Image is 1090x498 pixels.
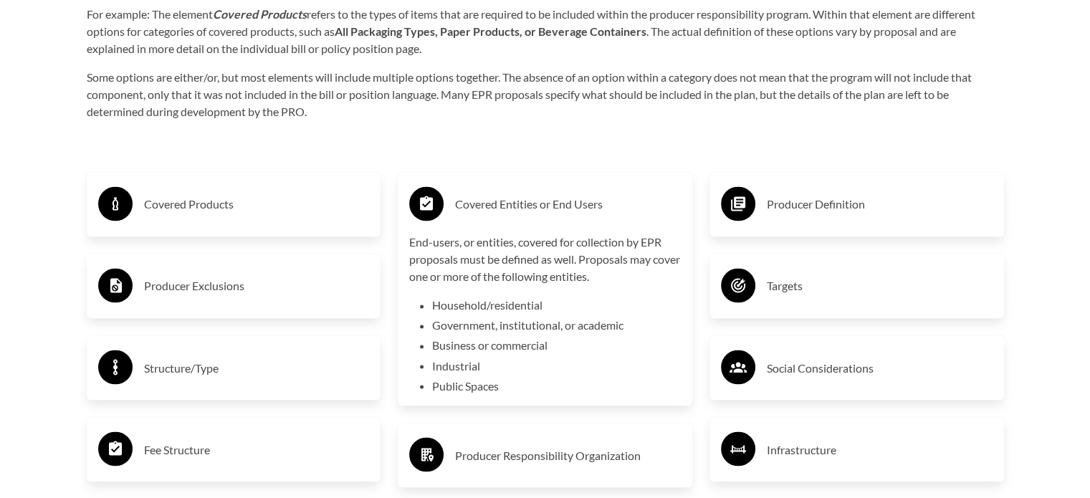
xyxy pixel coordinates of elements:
p: End-users, or entities, covered for collection by EPR proposals must be defined as well. Proposal... [409,234,681,285]
h3: Producer Exclusions [144,274,370,297]
li: Government, institutional, or academic [432,317,681,334]
p: Some options are either/or, but most elements will include multiple options together. The absence... [87,69,1004,120]
strong: All Packaging Types, Paper Products, or Beverage Containers [335,24,646,38]
h3: Producer Responsibility Organization [455,444,681,466]
h3: Targets [767,274,993,297]
li: Public Spaces [432,377,681,394]
h3: Infrastructure [767,438,993,461]
h3: Covered Entities or End Users [455,193,681,216]
p: For example: The element refers to the types of items that are required to be included within the... [87,6,1004,57]
li: Household/residential [432,297,681,314]
li: Business or commercial [432,337,681,354]
strong: Covered Products [213,7,307,21]
h3: Covered Products [144,193,370,216]
h3: Fee Structure [144,438,370,461]
h3: Social Considerations [767,356,993,379]
li: Industrial [432,357,681,374]
h3: Producer Definition [767,193,993,216]
h3: Structure/Type [144,356,370,379]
